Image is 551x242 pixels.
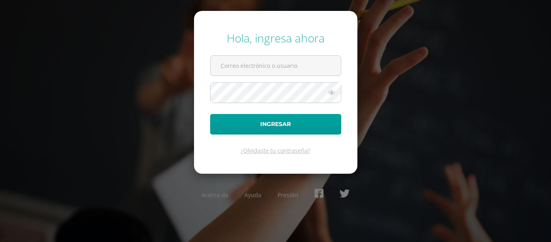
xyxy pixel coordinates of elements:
[241,147,310,154] a: ¿Olvidaste tu contraseña?
[211,56,341,76] input: Correo electrónico o usuario
[202,191,228,199] a: Acerca de
[278,191,298,199] a: Presskit
[210,30,341,46] div: Hola, ingresa ahora
[244,191,261,199] a: Ayuda
[210,114,341,135] button: Ingresar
